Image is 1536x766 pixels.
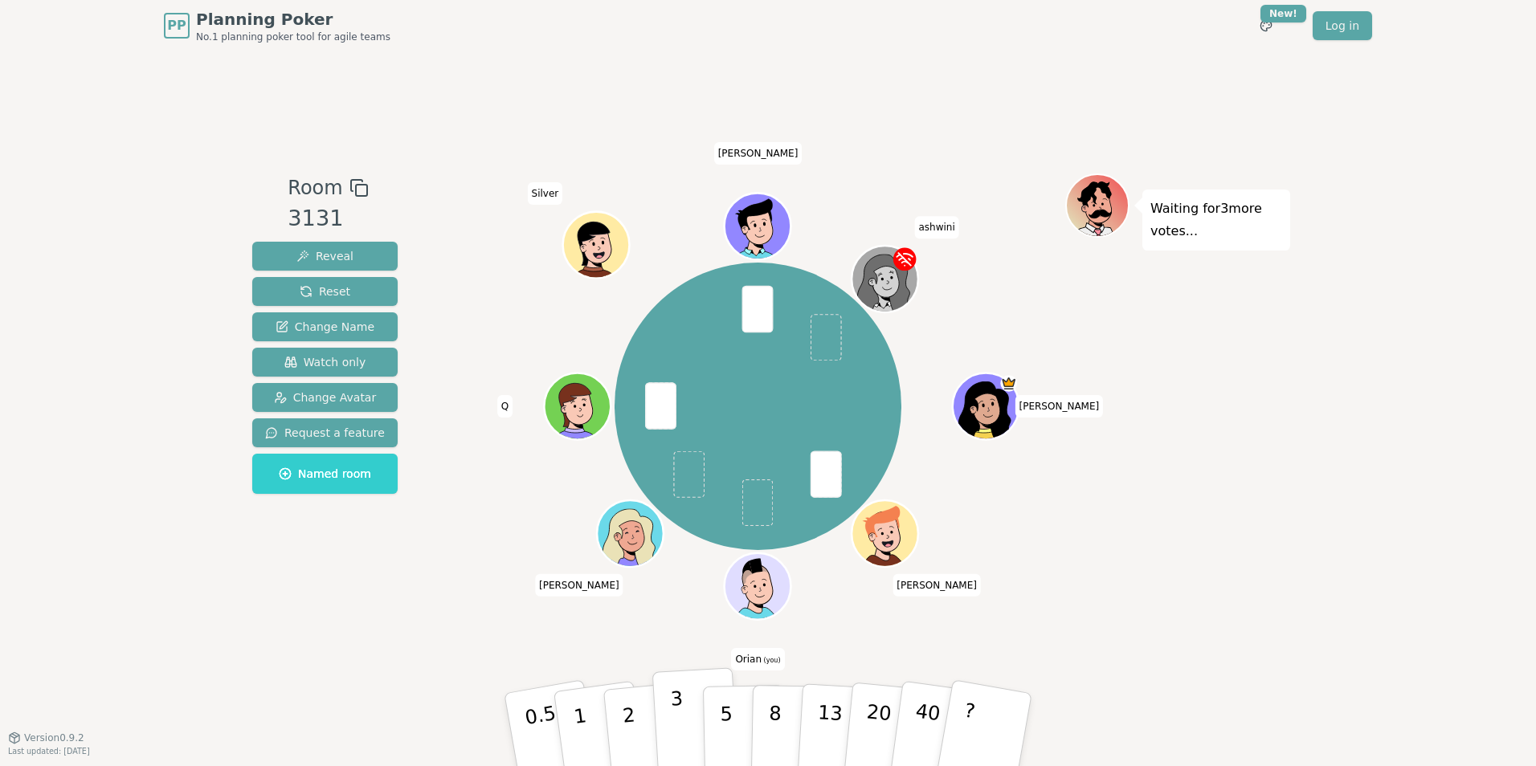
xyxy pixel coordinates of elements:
span: Click to change your name [497,395,513,418]
button: Reset [252,277,398,306]
button: Change Avatar [252,383,398,412]
button: New! [1252,11,1281,40]
button: Watch only [252,348,398,377]
span: Planning Poker [196,8,390,31]
span: Click to change your name [1015,395,1104,418]
button: Named room [252,454,398,494]
a: Log in [1313,11,1372,40]
a: PPPlanning PokerNo.1 planning poker tool for agile teams [164,8,390,43]
span: Named room [279,466,371,482]
span: Reveal [296,248,353,264]
span: Reset [300,283,350,299]
p: Waiting for 3 more votes... [1150,198,1282,242]
span: Yasmin is the host [1001,375,1018,392]
span: Click to change your name [528,182,563,205]
span: Change Name [276,319,374,335]
button: Version0.9.2 [8,731,84,744]
span: Click to change your name [731,648,784,670]
button: Click to change your avatar [727,555,790,617]
button: Request a feature [252,418,398,447]
span: Request a feature [265,425,385,441]
span: Room [288,173,342,202]
span: Watch only [284,354,366,370]
span: PP [167,16,186,35]
span: Change Avatar [274,389,377,405]
span: (you) [762,657,781,664]
span: Click to change your name [714,142,803,165]
span: Click to change your name [893,573,981,596]
button: Reveal [252,242,398,271]
span: Click to change your name [535,573,623,596]
span: Click to change your name [914,216,958,238]
span: No.1 planning poker tool for agile teams [196,31,390,43]
span: Version 0.9.2 [24,731,84,744]
div: New! [1260,5,1306,22]
span: Last updated: [DATE] [8,747,90,756]
div: 3131 [288,202,368,235]
button: Change Name [252,312,398,341]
